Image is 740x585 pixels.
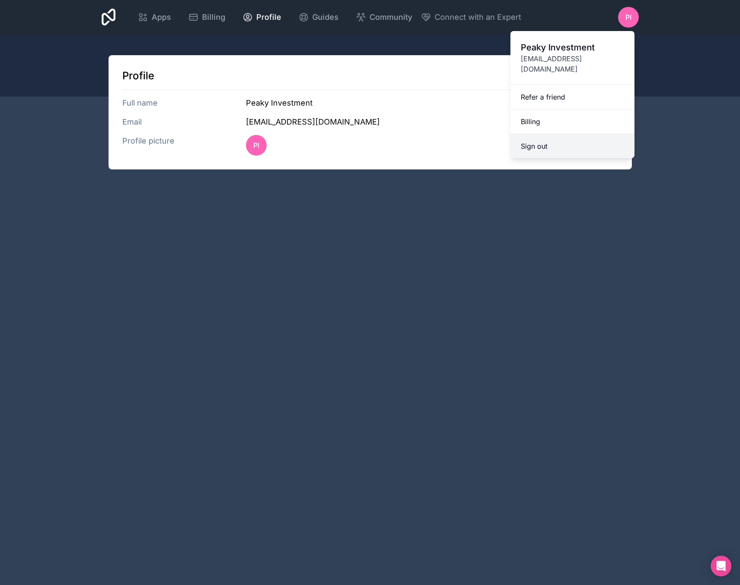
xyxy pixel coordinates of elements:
span: [EMAIL_ADDRESS][DOMAIN_NAME] [521,53,624,74]
h3: Profile picture [122,135,246,156]
span: Peaky Investment [521,41,624,53]
h3: [EMAIL_ADDRESS][DOMAIN_NAME] [246,116,618,128]
a: Guides [292,8,345,27]
h1: Profile [122,69,618,83]
h3: Full name [122,97,246,109]
a: Apps [131,8,178,27]
span: Connect with an Expert [435,11,521,23]
h3: Email [122,116,246,128]
a: Refer a friend [510,85,634,109]
button: Connect with an Expert [421,11,521,23]
span: PI [625,12,631,22]
span: Profile [256,11,281,23]
a: Billing [181,8,232,27]
h3: Peaky Investment [246,97,618,109]
span: Apps [152,11,171,23]
a: Billing [510,109,634,134]
a: Profile [236,8,288,27]
button: Sign out [510,134,634,158]
span: Billing [202,11,225,23]
span: Guides [312,11,339,23]
div: Open Intercom Messenger [711,556,731,576]
span: PI [253,140,259,150]
span: Community [370,11,412,23]
a: Community [349,8,419,27]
